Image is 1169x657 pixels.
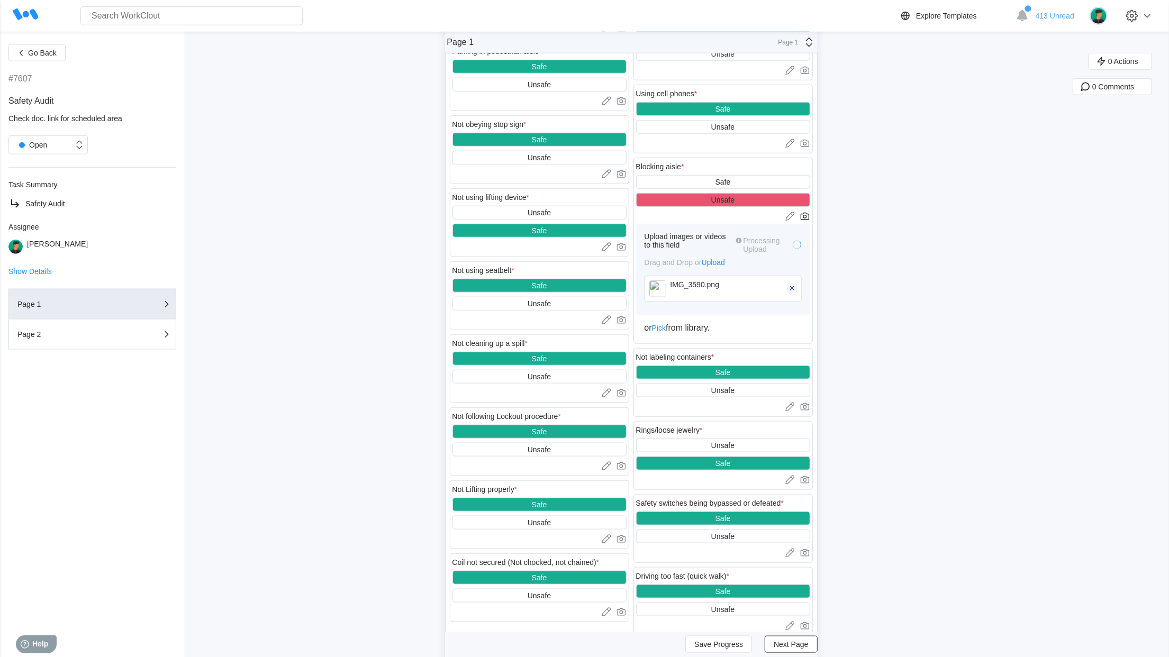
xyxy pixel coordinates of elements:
div: Safe [532,573,547,582]
span: Save Progress [694,641,743,648]
div: Unsafe [711,441,735,450]
div: Unsafe [528,445,551,454]
div: Safe [715,514,731,523]
img: 1ebe1829-5013-4ce8-9f07-96c9efecaef5 [649,280,666,297]
div: Not using lifting device [452,193,530,202]
div: Coil not secured (Not chocked, not chained) [452,558,600,567]
div: Open [14,138,47,152]
span: 0 Comments [1092,83,1134,90]
div: Safe [532,226,547,235]
button: Save Progress [685,636,752,653]
a: Safety Audit [8,197,176,210]
div: Using cell phones [636,89,697,98]
span: Go Back [28,49,57,57]
div: Page 1 [447,38,474,47]
div: Unsafe [711,605,735,614]
span: Next Page [774,641,808,648]
div: Safe [715,459,731,468]
button: Next Page [765,636,817,653]
div: Safe [715,105,731,113]
div: IMG_3590.png [670,280,787,289]
span: Safety Audit [8,96,53,105]
div: Unsafe [711,123,735,131]
button: Go Back [8,44,66,61]
div: Not obeying stop sign [452,120,527,129]
div: Page 1 [772,39,799,46]
button: Page 2 [8,320,176,350]
img: user.png [8,240,23,254]
a: Explore Templates [899,10,1011,22]
div: Unsafe [528,153,551,162]
span: 413 Unread [1036,12,1074,20]
div: Safe [715,178,731,186]
span: Safety Audit [25,199,65,208]
div: Safe [532,135,547,144]
div: Safe [532,62,547,71]
div: Task Summary [8,180,176,189]
div: Safe [715,587,731,596]
div: Unsafe [711,386,735,395]
div: Unsafe [711,50,735,58]
div: Unsafe [528,372,551,381]
button: 0 Actions [1089,53,1152,70]
img: user.png [1090,7,1108,25]
div: Rings/loose jewelry [636,426,703,434]
div: Unsafe [528,299,551,308]
span: Drag and Drop or [645,258,726,267]
div: Page 2 [17,331,123,338]
div: Unsafe [528,208,551,217]
div: Safe [532,281,547,290]
div: Unsafe [711,196,735,204]
div: Not following Lockout procedure [452,412,561,421]
div: Processing Upload [744,236,789,253]
span: 0 Actions [1108,58,1138,65]
div: Not cleaning up a spill [452,339,528,348]
div: Not Lifting properly [452,485,518,494]
div: Driving too fast (quick walk) [636,572,730,580]
div: Safe [532,354,547,363]
div: Unsafe [528,518,551,527]
div: Upload images or videos to this field [645,232,733,249]
div: Safe [532,427,547,436]
div: Safe [715,368,731,377]
button: Page 1 [8,289,176,320]
div: Check doc. link for scheduled area [8,114,176,123]
div: Blocking aisle [636,162,684,171]
div: Unsafe [711,532,735,541]
div: Not labeling containers [636,353,714,361]
span: Upload [702,258,725,267]
div: [PERSON_NAME] [27,240,88,254]
div: Safety switches being bypassed or defeated [636,499,784,507]
div: Unsafe [528,80,551,89]
input: Search WorkClout [80,6,303,25]
div: or from library. [645,323,802,333]
div: Explore Templates [916,12,977,20]
button: 0 Comments [1073,78,1152,95]
div: Unsafe [528,591,551,600]
button: Show Details [8,268,52,275]
div: #7607 [8,74,32,84]
div: Page 1 [17,300,123,308]
span: Pick [652,324,666,332]
div: Assignee [8,223,176,231]
div: Not using seatbelt [452,266,515,275]
div: Safe [532,500,547,509]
